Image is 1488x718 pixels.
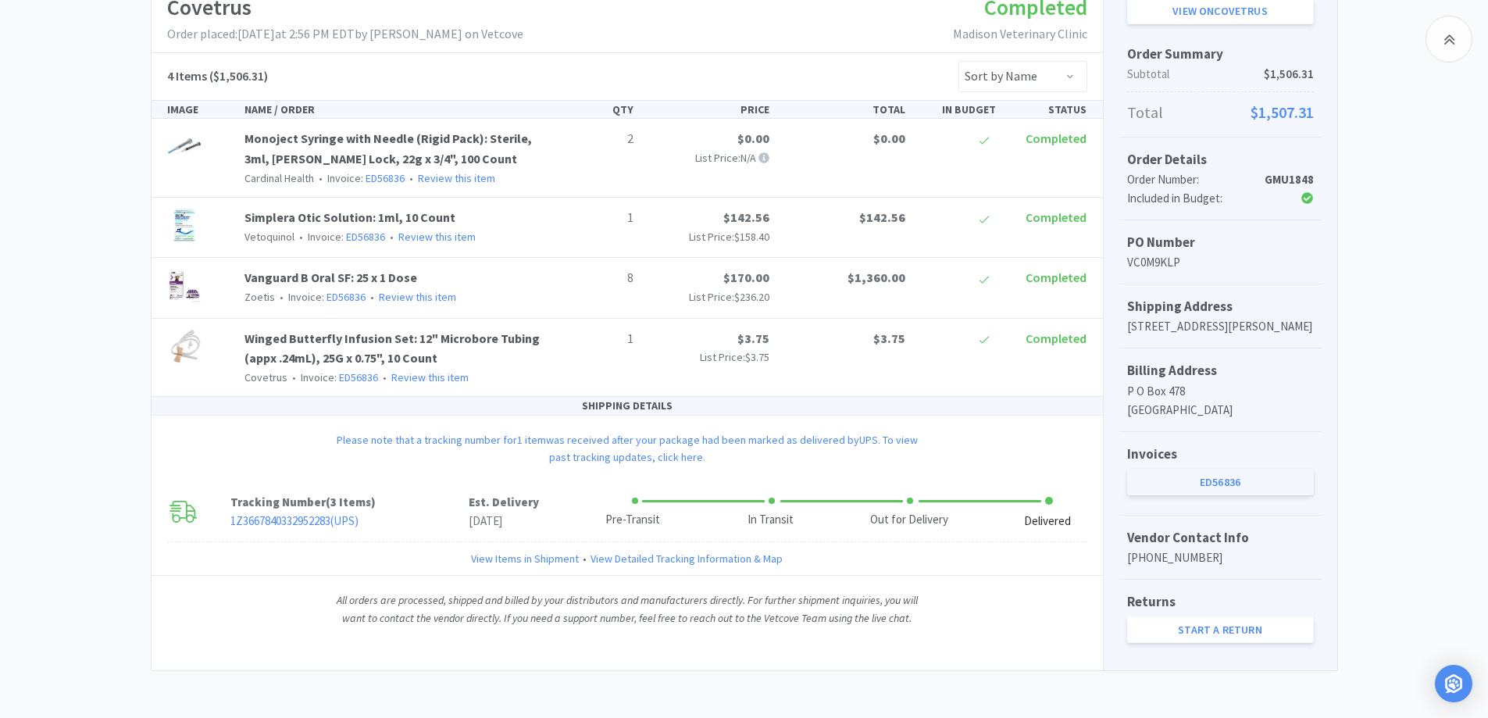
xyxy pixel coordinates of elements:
span: $142.56 [723,209,769,225]
div: Order Number: [1127,170,1251,189]
div: PRICE [640,101,776,118]
img: 6f97b2b8192a4bd7a45e6b9cf6ade113_173948.png [167,268,202,302]
a: Review this item [379,290,456,304]
a: Review this item [391,370,469,384]
a: Monoject Syringe with Needle (Rigid Pack): Sterile, 3ml, [PERSON_NAME] Lock, 22g x 3/4", 100 Count [244,130,532,166]
div: SHIPPING DETAILS [152,397,1103,415]
img: da6956767185411290796ba4673c3670_20457.png [167,129,202,163]
strong: GMU1848 [1265,172,1314,187]
h5: Vendor Contact Info [1127,527,1314,548]
a: Start a Return [1127,616,1314,643]
div: QTY [549,101,640,118]
a: View Items in Shipment [471,550,579,567]
a: View Detailed Tracking Information & Map [591,550,783,567]
p: List Price: [646,348,769,366]
span: 3 Items [330,495,371,509]
p: 8 [555,268,633,288]
span: Invoice: [275,290,366,304]
img: b0f9e0c2966342c6a8c1929e16aef873_523214.png [167,208,202,242]
div: Out for Delivery [870,511,948,529]
span: $1,360.00 [847,270,905,285]
p: [PHONE_NUMBER] [1127,548,1314,567]
div: TOTAL [776,101,912,118]
span: • [387,230,396,244]
p: Est. Delivery [469,493,539,512]
a: ED56836 [1127,469,1314,495]
a: Vanguard B Oral SF: 25 x 1 Dose [244,270,417,285]
a: ED56836 [366,171,405,185]
a: Review this item [418,171,495,185]
p: List Price: [646,228,769,245]
span: 4 Items [167,68,207,84]
img: dc5e5a51d65c42c8b6aa9b740bb691c9_354738.png [167,329,202,363]
span: Completed [1026,130,1087,146]
span: $1,506.31 [1264,65,1314,84]
h5: Shipping Address [1127,296,1314,317]
div: Pre-Transit [605,511,660,529]
a: ED56836 [339,370,378,384]
span: Vetoquinol [244,230,294,244]
p: Total [1127,100,1314,125]
div: IN BUDGET [912,101,1002,118]
span: • [368,290,376,304]
p: [DATE] [469,512,539,530]
span: $158.40 [734,230,769,244]
span: • [407,171,416,185]
span: $3.75 [745,350,769,364]
span: $142.56 [859,209,905,225]
div: Delivered [1024,513,1071,530]
a: ED56836 [327,290,366,304]
h5: Order Summary [1127,44,1314,65]
h5: Order Details [1127,149,1314,170]
span: $3.75 [873,330,905,346]
span: Completed [1026,209,1087,225]
p: List Price: [646,288,769,305]
p: Subtotal [1127,65,1314,84]
span: Completed [1026,330,1087,346]
a: Winged Butterfly Infusion Set: 12" Microbore Tubing (appx .24mL), 25G x 0.75", 10 Count [244,330,540,366]
span: $0.00 [737,130,769,146]
span: $170.00 [723,270,769,285]
h5: Billing Address [1127,360,1314,381]
span: • [290,370,298,384]
h5: ($1,506.31) [167,66,268,87]
a: Simplera Otic Solution: 1ml, 10 Count [244,209,455,225]
span: Invoice: [294,230,385,244]
p: List Price: N/A [646,149,769,166]
span: Invoice: [287,370,378,384]
a: ED56836 [346,230,385,244]
span: Invoice: [314,171,405,185]
a: 1Z3667840332952283(UPS) [230,513,359,528]
div: In Transit [748,511,794,529]
div: IMAGE [161,101,239,118]
span: Zoetis [244,290,275,304]
span: • [316,171,325,185]
p: VC0M9KLP [1127,253,1314,272]
span: $236.20 [734,290,769,304]
span: • [297,230,305,244]
p: [GEOGRAPHIC_DATA] [1127,401,1314,420]
i: All orders are processed, shipped and billed by your distributors and manufacturers directly. For... [337,593,918,624]
span: $3.75 [737,330,769,346]
span: 1 item [517,433,546,447]
span: • [380,370,389,384]
h5: Invoices [1127,444,1314,465]
p: Tracking Number ( ) [230,493,469,512]
span: • [277,290,286,304]
h5: Returns [1127,591,1314,613]
span: Cardinal Health [244,171,314,185]
span: Completed [1026,270,1087,285]
span: Covetrus [244,370,287,384]
a: Review this item [398,230,476,244]
p: [STREET_ADDRESS][PERSON_NAME] [1127,317,1314,336]
a: Please note that a tracking number for1 itemwas received after your package had been marked as de... [337,433,918,464]
p: Order placed: [DATE] at 2:56 PM EDT by [PERSON_NAME] on Vetcove [167,24,523,45]
div: Open Intercom Messenger [1435,665,1472,702]
span: $1,507.31 [1251,100,1314,125]
p: 1 [555,329,633,349]
div: STATUS [1002,101,1093,118]
p: 1 [555,208,633,228]
h5: PO Number [1127,232,1314,253]
span: • [579,550,591,567]
div: Included in Budget: [1127,189,1251,208]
